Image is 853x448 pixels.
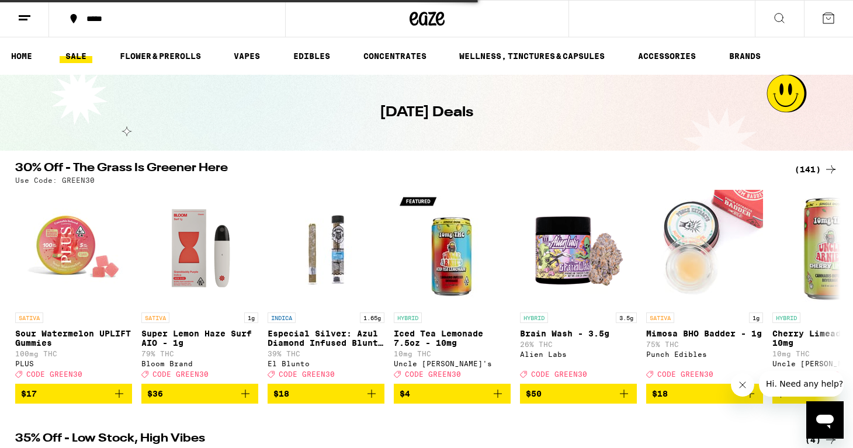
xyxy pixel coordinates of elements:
[141,312,169,323] p: SATIVA
[646,190,763,384] a: Open page for Mimosa BHO Badder - 1g from Punch Edibles
[646,350,763,358] div: Punch Edibles
[531,370,587,378] span: CODE GREEN30
[400,389,410,398] span: $4
[759,371,844,397] iframe: Message from company
[657,370,713,378] span: CODE GREEN30
[749,312,763,323] p: 1g
[141,384,258,404] button: Add to bag
[520,190,637,307] img: Alien Labs - Brain Wash - 3.5g
[394,312,422,323] p: HYBRID
[646,190,763,307] img: Punch Edibles - Mimosa BHO Badder - 1g
[520,384,637,404] button: Add to bag
[15,433,781,447] h2: 35% Off - Low Stock, High Vibes
[15,360,132,367] div: PLUS
[358,49,432,63] a: CONCENTRATES
[520,329,637,338] p: Brain Wash - 3.5g
[731,373,754,397] iframe: Close message
[268,312,296,323] p: INDICA
[723,49,767,63] a: BRANDS
[453,49,611,63] a: WELLNESS, TINCTURES & CAPSULES
[26,370,82,378] span: CODE GREEN30
[520,350,637,358] div: Alien Labs
[244,312,258,323] p: 1g
[394,350,511,357] p: 10mg THC
[646,384,763,404] button: Add to bag
[520,190,637,384] a: Open page for Brain Wash - 3.5g from Alien Labs
[646,341,763,348] p: 75% THC
[806,401,844,439] iframe: Button to launch messaging window
[15,312,43,323] p: SATIVA
[520,312,548,323] p: HYBRID
[394,190,511,384] a: Open page for Iced Tea Lemonade 7.5oz - 10mg from Uncle Arnie's
[141,350,258,357] p: 79% THC
[268,350,384,357] p: 39% THC
[15,176,95,184] p: Use Code: GREEN30
[60,49,92,63] a: SALE
[772,312,800,323] p: HYBRID
[15,190,132,384] a: Open page for Sour Watermelon UPLIFT Gummies from PLUS
[394,190,511,307] img: Uncle Arnie's - Iced Tea Lemonade 7.5oz - 10mg
[15,384,132,404] button: Add to bag
[616,312,637,323] p: 3.5g
[405,370,461,378] span: CODE GREEN30
[273,389,289,398] span: $18
[21,389,37,398] span: $17
[394,360,511,367] div: Uncle [PERSON_NAME]'s
[279,370,335,378] span: CODE GREEN30
[526,389,542,398] span: $50
[141,190,258,384] a: Open page for Super Lemon Haze Surf AIO - 1g from Bloom Brand
[646,312,674,323] p: SATIVA
[15,162,781,176] h2: 30% Off - The Grass Is Greener Here
[268,329,384,348] p: Especial Silver: Azul Diamond Infused Blunt - 1.65g
[380,103,473,123] h1: [DATE] Deals
[141,329,258,348] p: Super Lemon Haze Surf AIO - 1g
[15,350,132,357] p: 100mg THC
[147,389,163,398] span: $36
[268,360,384,367] div: El Blunto
[5,49,38,63] a: HOME
[228,49,266,63] a: VAPES
[268,190,384,307] img: El Blunto - Especial Silver: Azul Diamond Infused Blunt - 1.65g
[152,370,209,378] span: CODE GREEN30
[141,190,258,307] img: Bloom Brand - Super Lemon Haze Surf AIO - 1g
[268,190,384,384] a: Open page for Especial Silver: Azul Diamond Infused Blunt - 1.65g from El Blunto
[520,341,637,348] p: 26% THC
[632,49,702,63] a: ACCESSORIES
[360,312,384,323] p: 1.65g
[394,384,511,404] button: Add to bag
[141,360,258,367] div: Bloom Brand
[805,433,838,447] a: (4)
[394,329,511,348] p: Iced Tea Lemonade 7.5oz - 10mg
[15,329,132,348] p: Sour Watermelon UPLIFT Gummies
[795,162,838,176] a: (141)
[646,329,763,338] p: Mimosa BHO Badder - 1g
[287,49,336,63] a: EDIBLES
[15,190,132,307] img: PLUS - Sour Watermelon UPLIFT Gummies
[652,389,668,398] span: $18
[268,384,384,404] button: Add to bag
[114,49,207,63] a: FLOWER & PREROLLS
